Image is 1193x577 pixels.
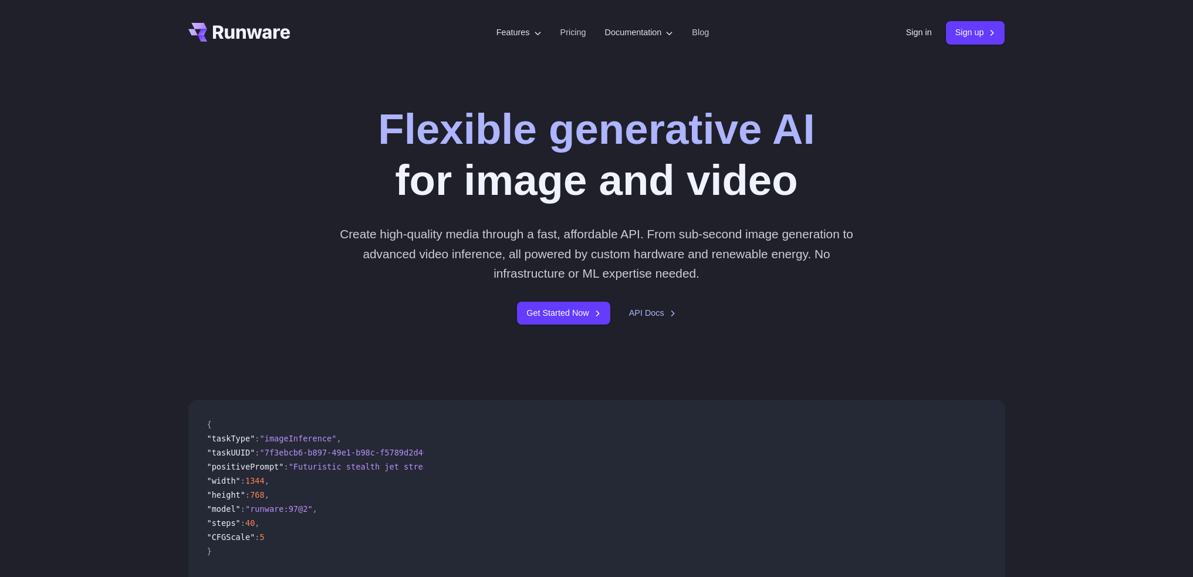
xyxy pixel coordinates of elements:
span: 5 [260,532,265,542]
span: { [207,420,212,429]
a: Sign up [946,21,1005,44]
label: Documentation [605,26,674,39]
span: "7f3ebcb6-b897-49e1-b98c-f5789d2d40d7" [260,448,442,457]
a: Pricing [560,26,586,39]
span: , [336,434,341,443]
span: 768 [250,490,265,500]
span: : [283,462,288,471]
h1: for image and video [378,103,815,205]
span: "positivePrompt" [207,462,284,471]
span: "Futuristic stealth jet streaking through a neon-lit cityscape with glowing purple exhaust" [289,462,726,471]
span: , [255,518,259,528]
span: "height" [207,490,245,500]
span: , [265,476,269,485]
a: Go to / [188,23,290,42]
span: "taskUUID" [207,448,255,457]
a: Get Started Now [517,302,610,325]
span: : [255,434,259,443]
a: Sign in [906,26,932,39]
strong: Flexible generative AI [378,105,815,153]
a: Blog [692,26,709,39]
span: "model" [207,504,241,514]
span: } [207,546,212,556]
span: , [313,504,317,514]
span: "imageInference" [260,434,337,443]
span: "steps" [207,518,241,528]
span: "taskType" [207,434,255,443]
span: : [245,490,250,500]
span: , [265,490,269,500]
span: "width" [207,476,241,485]
a: API Docs [629,306,676,320]
span: "runware:97@2" [245,504,313,514]
span: "CFGScale" [207,532,255,542]
span: : [241,518,245,528]
span: : [255,532,259,542]
p: Create high-quality media through a fast, affordable API. From sub-second image generation to adv... [335,224,858,283]
span: 1344 [245,476,265,485]
span: 40 [245,518,255,528]
span: : [255,448,259,457]
label: Features [496,26,542,39]
span: : [241,476,245,485]
span: : [241,504,245,514]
